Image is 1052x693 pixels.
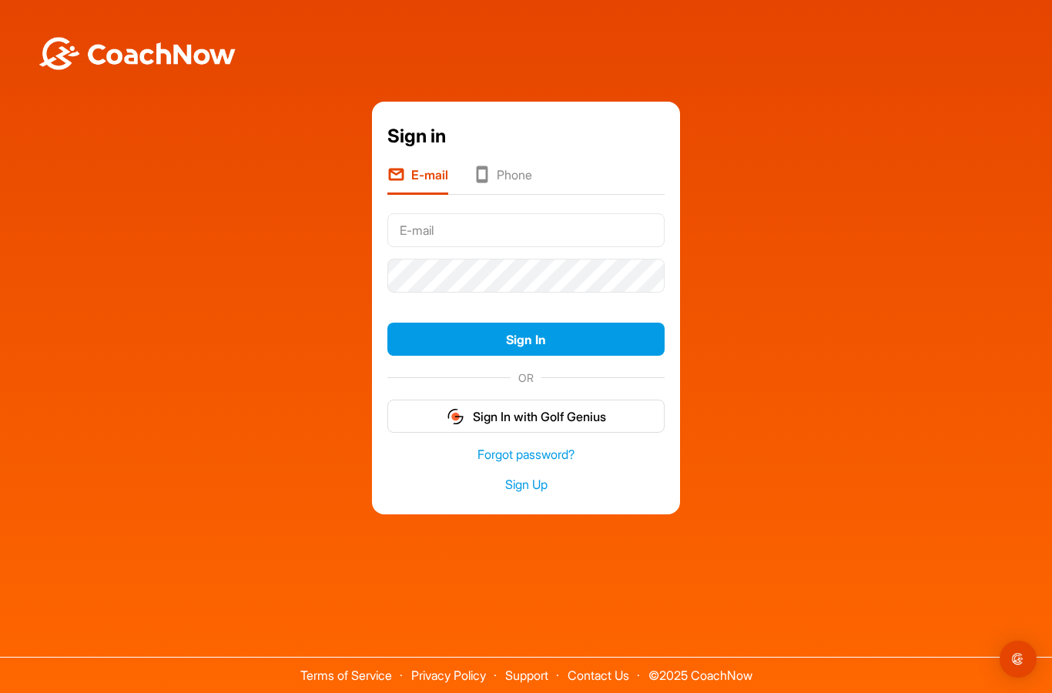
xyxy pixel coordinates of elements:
[300,668,392,683] a: Terms of Service
[446,407,465,426] img: gg_logo
[411,668,486,683] a: Privacy Policy
[387,446,665,464] a: Forgot password?
[387,323,665,356] button: Sign In
[473,166,532,195] li: Phone
[387,213,665,247] input: E-mail
[641,658,760,681] span: © 2025 CoachNow
[37,37,237,70] img: BwLJSsUCoWCh5upNqxVrqldRgqLPVwmV24tXu5FoVAoFEpwwqQ3VIfuoInZCoVCoTD4vwADAC3ZFMkVEQFDAAAAAElFTkSuQmCC
[511,370,541,386] span: OR
[568,668,629,683] a: Contact Us
[387,476,665,494] a: Sign Up
[505,668,548,683] a: Support
[387,166,448,195] li: E-mail
[387,122,665,150] div: Sign in
[387,400,665,433] button: Sign In with Golf Genius
[1000,641,1037,678] div: Open Intercom Messenger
